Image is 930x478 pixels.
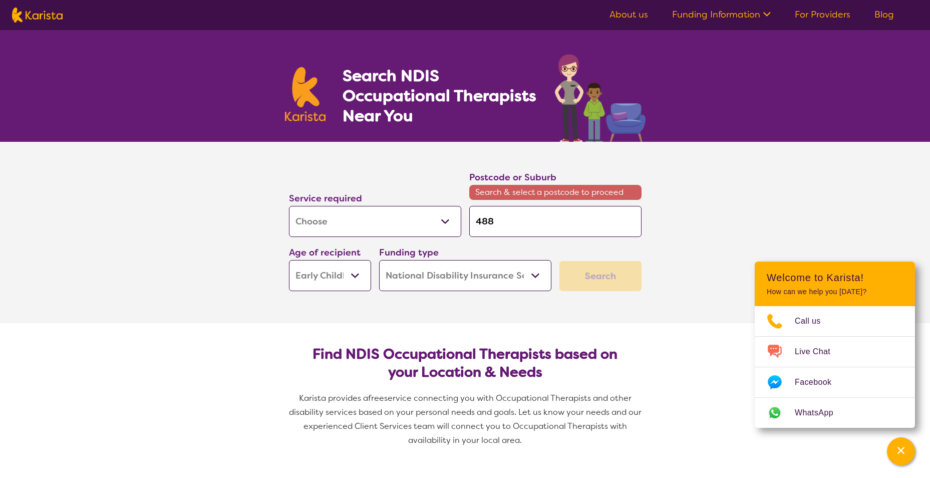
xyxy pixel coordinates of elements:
[755,398,915,428] a: Web link opens in a new tab.
[755,306,915,428] ul: Choose channel
[285,67,326,121] img: Karista logo
[767,288,903,296] p: How can we help you [DATE]?
[609,9,648,21] a: About us
[795,375,843,390] span: Facebook
[795,314,833,329] span: Call us
[795,344,842,359] span: Live Chat
[469,206,642,237] input: Type
[795,9,850,21] a: For Providers
[297,345,634,381] h2: Find NDIS Occupational Therapists based on your Location & Needs
[289,393,644,445] span: service connecting you with Occupational Therapists and other disability services based on your p...
[874,9,894,21] a: Blog
[379,247,439,259] label: Funding type
[755,262,915,428] div: Channel Menu
[289,192,362,204] label: Service required
[12,8,63,23] img: Karista logo
[672,9,771,21] a: Funding Information
[795,405,845,420] span: WhatsApp
[887,437,915,465] button: Channel Menu
[469,185,642,200] span: Search & select a postcode to proceed
[469,171,556,183] label: Postcode or Suburb
[289,247,361,259] label: Age of recipient
[767,272,903,284] h2: Welcome to Karista!
[368,393,384,403] span: free
[555,54,646,142] img: occupational-therapy
[343,66,537,126] h1: Search NDIS Occupational Therapists Near You
[299,393,368,403] span: Karista provides a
